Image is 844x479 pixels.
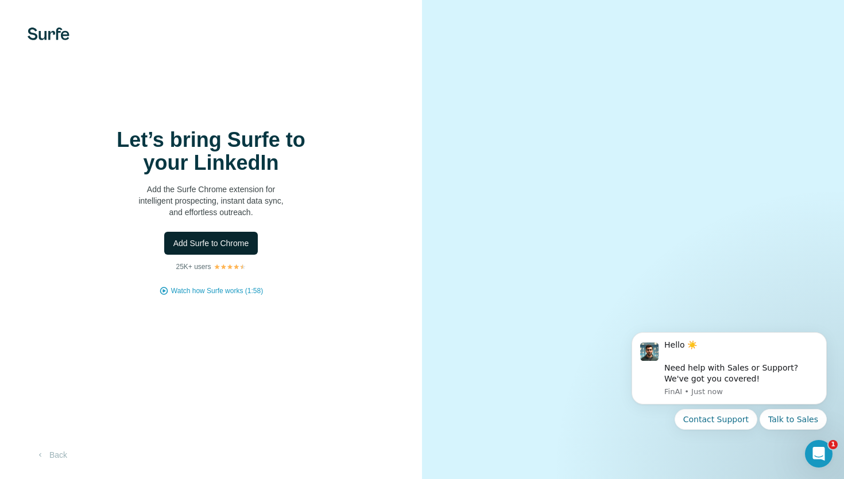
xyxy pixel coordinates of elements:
[214,263,246,270] img: Rating Stars
[96,128,326,174] h1: Let’s bring Surfe to your LinkedIn
[171,286,263,296] button: Watch how Surfe works (1:58)
[96,184,326,218] p: Add the Surfe Chrome extension for intelligent prospecting, instant data sync, and effortless out...
[28,445,75,465] button: Back
[614,318,844,473] iframe: Intercom notifications message
[173,237,249,249] span: Add Surfe to Chrome
[805,440,833,468] iframe: Intercom live chat
[28,28,69,40] img: Surfe's logo
[828,440,838,449] span: 1
[164,232,258,255] button: Add Surfe to Chrome
[176,262,211,272] p: 25K+ users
